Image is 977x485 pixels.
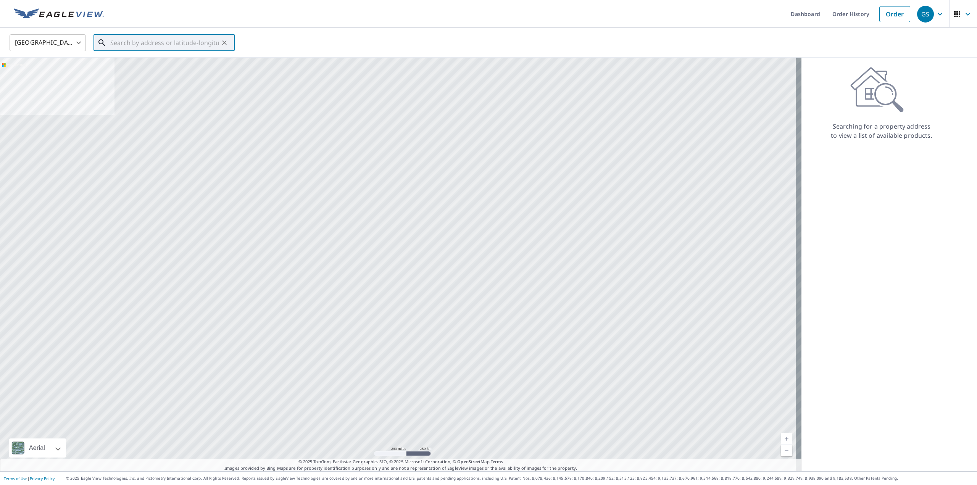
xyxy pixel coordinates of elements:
[4,476,55,481] p: |
[298,459,503,465] span: © 2025 TomTom, Earthstar Geographics SIO, © 2025 Microsoft Corporation, ©
[781,433,792,445] a: Current Level 5, Zoom In
[219,37,230,48] button: Clear
[879,6,910,22] a: Order
[4,476,27,481] a: Terms of Use
[457,459,489,464] a: OpenStreetMap
[30,476,55,481] a: Privacy Policy
[66,475,973,481] p: © 2025 Eagle View Technologies, Inc. and Pictometry International Corp. All Rights Reserved. Repo...
[830,122,933,140] p: Searching for a property address to view a list of available products.
[110,32,219,53] input: Search by address or latitude-longitude
[491,459,503,464] a: Terms
[27,438,47,458] div: Aerial
[10,32,86,53] div: [GEOGRAPHIC_DATA]
[781,445,792,456] a: Current Level 5, Zoom Out
[917,6,934,23] div: GS
[9,438,66,458] div: Aerial
[14,8,104,20] img: EV Logo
